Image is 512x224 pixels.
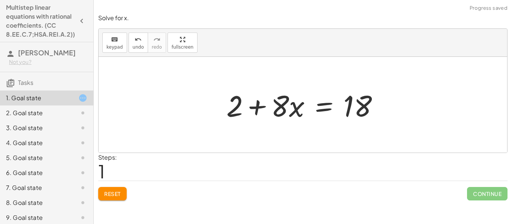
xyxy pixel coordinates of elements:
i: Task not started. [78,153,87,162]
button: fullscreen [168,33,198,53]
div: Not you? [9,58,87,66]
span: Progress saved [470,4,508,12]
button: keyboardkeypad [102,33,127,53]
div: 7. Goal state [6,183,66,192]
button: Reset [98,187,127,200]
div: 3. Goal state [6,123,66,132]
div: 9. Goal state [6,213,66,222]
span: 1 [98,160,105,182]
label: Steps: [98,153,117,161]
div: 8. Goal state [6,198,66,207]
div: 5. Goal state [6,153,66,162]
i: Task not started. [78,123,87,132]
span: Reset [104,190,121,197]
i: undo [135,35,142,44]
span: redo [152,45,162,50]
div: 4. Goal state [6,138,66,147]
h4: Multistep linear equations with rational coefficients. (CC 8.EE.C.7;HSA.REI.A.2)) [6,3,75,39]
i: Task not started. [78,138,87,147]
button: undoundo [129,33,148,53]
p: Solve for x. [98,14,508,22]
i: Task not started. [78,213,87,222]
span: Tasks [18,79,33,86]
button: redoredo [148,33,166,53]
div: 1. Goal state [6,93,66,102]
span: [PERSON_NAME] [18,48,76,57]
span: undo [133,45,144,50]
span: keypad [106,45,123,50]
i: keyboard [111,35,118,44]
div: 6. Goal state [6,168,66,177]
i: Task not started. [78,108,87,117]
i: Task not started. [78,183,87,192]
i: Task not started. [78,168,87,177]
i: Task started. [78,93,87,102]
i: Task not started. [78,198,87,207]
span: fullscreen [172,45,193,50]
i: redo [153,35,160,44]
div: 2. Goal state [6,108,66,117]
